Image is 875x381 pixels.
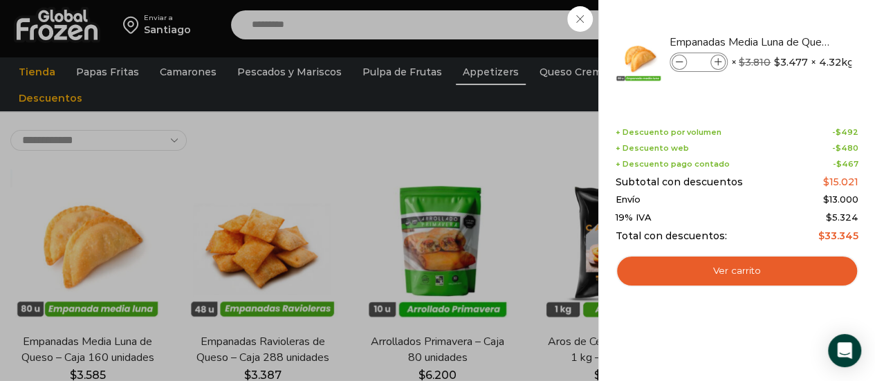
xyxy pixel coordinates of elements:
[832,144,858,153] span: -
[818,230,825,242] span: $
[836,143,841,153] span: $
[616,230,727,242] span: Total con descuentos:
[670,35,834,50] a: Empanadas Media Luna de Queso - Caja 160 unidades
[826,212,858,223] span: 5.324
[616,160,730,169] span: + Descuento pago contado
[836,127,858,137] bdi: 492
[616,194,641,205] span: Envío
[616,176,743,188] span: Subtotal con descuentos
[836,159,858,169] bdi: 467
[616,128,721,137] span: + Descuento por volumen
[616,212,652,223] span: 19% IVA
[739,56,771,68] bdi: 3.810
[832,128,858,137] span: -
[823,194,829,205] span: $
[688,55,709,70] input: Product quantity
[826,212,832,223] span: $
[833,160,858,169] span: -
[836,143,858,153] bdi: 480
[828,334,861,367] div: Open Intercom Messenger
[836,159,842,169] span: $
[616,144,689,153] span: + Descuento web
[823,194,858,205] bdi: 13.000
[836,127,841,137] span: $
[774,55,808,69] bdi: 3.477
[823,176,858,188] bdi: 15.021
[823,176,829,188] span: $
[774,55,780,69] span: $
[616,255,858,287] a: Ver carrito
[818,230,858,242] bdi: 33.345
[739,56,745,68] span: $
[731,53,854,72] span: × × 4.32kg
